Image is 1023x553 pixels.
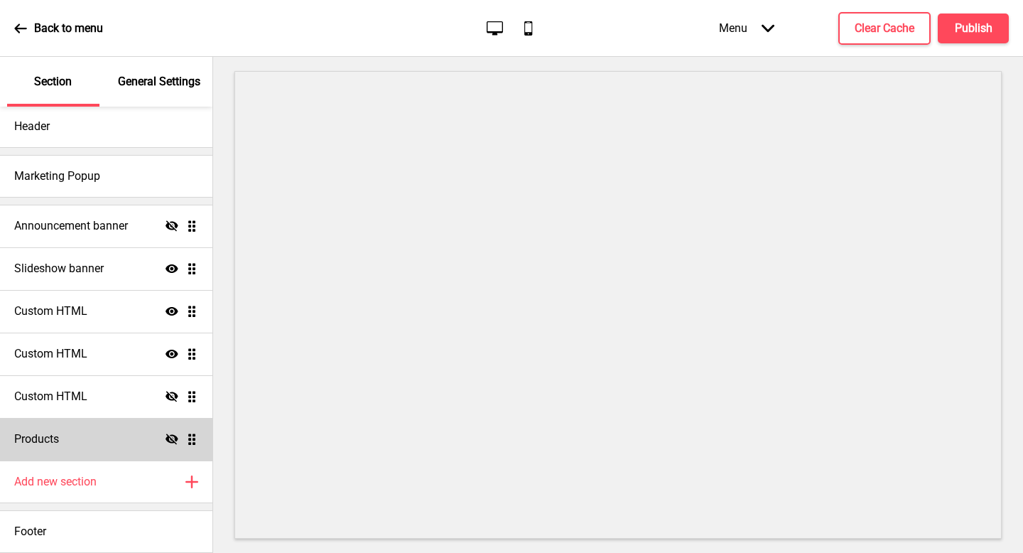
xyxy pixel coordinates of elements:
[855,21,914,36] h4: Clear Cache
[938,14,1009,43] button: Publish
[14,431,59,447] h4: Products
[705,7,789,49] div: Menu
[14,261,104,276] h4: Slideshow banner
[955,21,992,36] h4: Publish
[14,389,87,404] h4: Custom HTML
[14,218,128,234] h4: Announcement banner
[14,524,46,539] h4: Footer
[14,9,103,48] a: Back to menu
[118,74,200,90] p: General Settings
[14,119,50,134] h4: Header
[838,12,931,45] button: Clear Cache
[14,304,87,319] h4: Custom HTML
[14,168,100,184] h4: Marketing Popup
[14,346,87,362] h4: Custom HTML
[34,21,103,36] p: Back to menu
[34,74,72,90] p: Section
[14,474,97,490] h4: Add new section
